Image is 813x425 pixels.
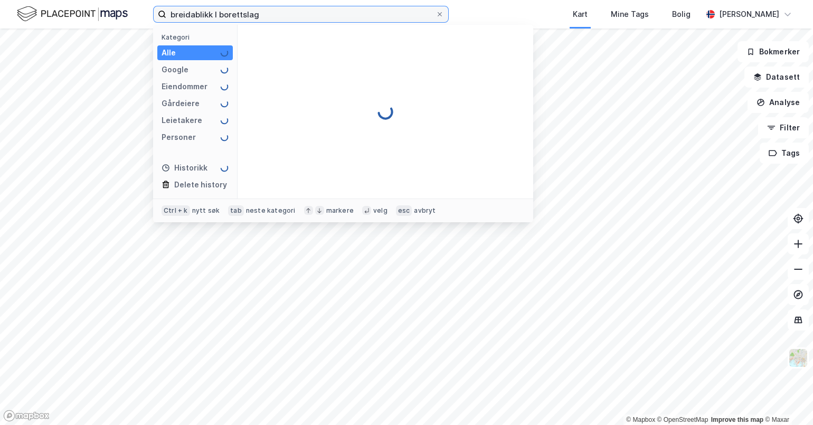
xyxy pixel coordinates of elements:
[162,33,233,41] div: Kategori
[414,206,436,215] div: avbryt
[220,65,229,74] img: spinner.a6d8c91a73a9ac5275cf975e30b51cfb.svg
[758,117,809,138] button: Filter
[220,49,229,57] img: spinner.a6d8c91a73a9ac5275cf975e30b51cfb.svg
[162,162,207,174] div: Historikk
[711,416,763,423] a: Improve this map
[626,416,655,423] a: Mapbox
[396,205,412,216] div: esc
[788,348,808,368] img: Z
[373,206,387,215] div: velg
[657,416,708,423] a: OpenStreetMap
[162,97,200,110] div: Gårdeiere
[192,206,220,215] div: nytt søk
[738,41,809,62] button: Bokmerker
[246,206,296,215] div: neste kategori
[573,8,588,21] div: Kart
[162,46,176,59] div: Alle
[162,114,202,127] div: Leietakere
[760,374,813,425] iframe: Chat Widget
[326,206,354,215] div: markere
[760,143,809,164] button: Tags
[377,103,394,120] img: spinner.a6d8c91a73a9ac5275cf975e30b51cfb.svg
[220,164,229,172] img: spinner.a6d8c91a73a9ac5275cf975e30b51cfb.svg
[162,63,188,76] div: Google
[220,116,229,125] img: spinner.a6d8c91a73a9ac5275cf975e30b51cfb.svg
[719,8,779,21] div: [PERSON_NAME]
[672,8,691,21] div: Bolig
[3,410,50,422] a: Mapbox homepage
[17,5,128,23] img: logo.f888ab2527a4732fd821a326f86c7f29.svg
[228,205,244,216] div: tab
[162,131,196,144] div: Personer
[744,67,809,88] button: Datasett
[174,178,227,191] div: Delete history
[748,92,809,113] button: Analyse
[220,82,229,91] img: spinner.a6d8c91a73a9ac5275cf975e30b51cfb.svg
[760,374,813,425] div: Kontrollprogram for chat
[611,8,649,21] div: Mine Tags
[162,80,207,93] div: Eiendommer
[166,6,436,22] input: Søk på adresse, matrikkel, gårdeiere, leietakere eller personer
[162,205,190,216] div: Ctrl + k
[220,99,229,108] img: spinner.a6d8c91a73a9ac5275cf975e30b51cfb.svg
[220,133,229,141] img: spinner.a6d8c91a73a9ac5275cf975e30b51cfb.svg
